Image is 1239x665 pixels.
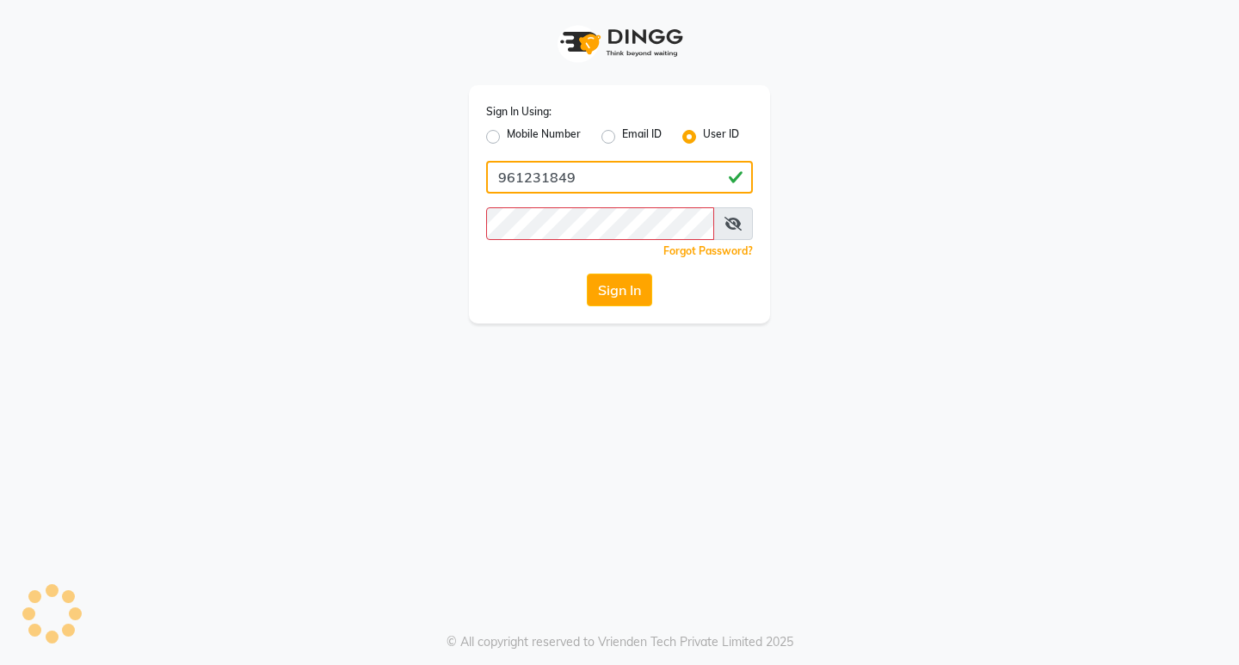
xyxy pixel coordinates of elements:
input: Username [486,207,714,240]
label: Email ID [622,126,662,147]
a: Forgot Password? [663,244,753,257]
input: Username [486,161,753,194]
button: Sign In [587,274,652,306]
img: logo1.svg [551,17,688,68]
label: Mobile Number [507,126,581,147]
label: Sign In Using: [486,104,552,120]
label: User ID [703,126,739,147]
